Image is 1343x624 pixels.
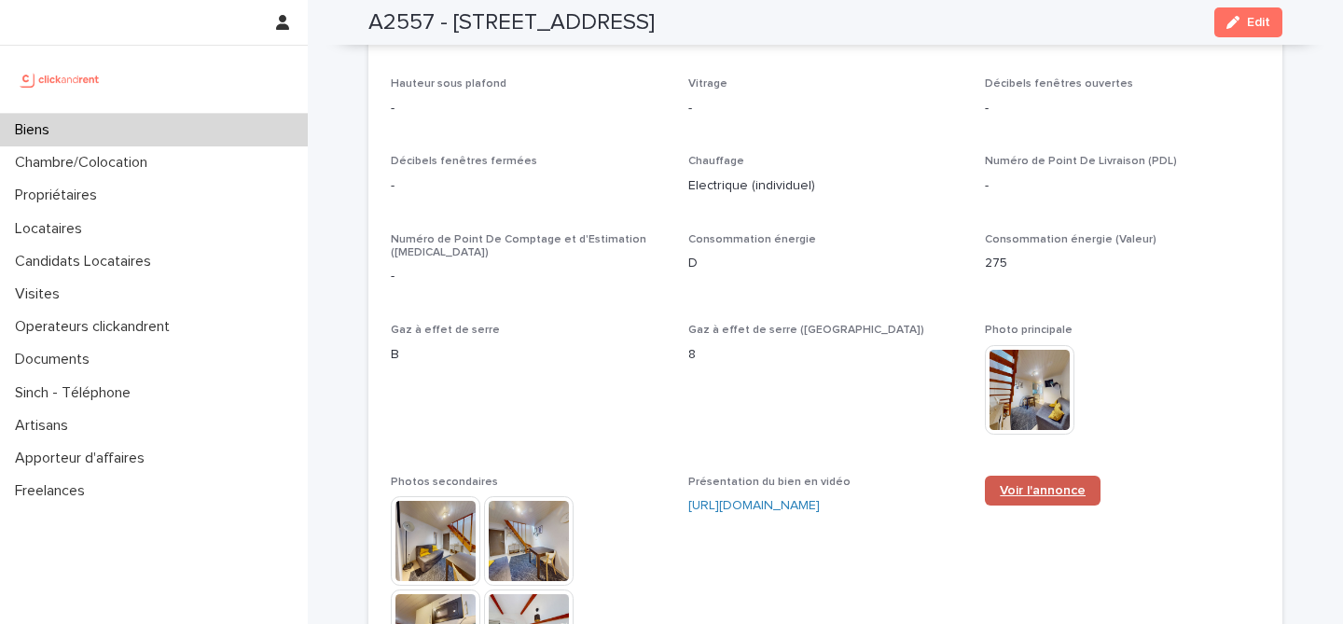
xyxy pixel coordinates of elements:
a: [URL][DOMAIN_NAME] [688,499,820,512]
span: Consommation énergie [688,234,816,245]
p: B [391,345,666,365]
p: Sinch - Téléphone [7,384,145,402]
p: Electrique (individuel) [688,176,963,196]
span: Gaz à effet de serre [391,325,500,336]
p: Artisans [7,417,83,435]
span: Vitrage [688,78,727,90]
p: Biens [7,121,64,139]
p: Propriétaires [7,187,112,204]
p: - [688,99,963,118]
p: Candidats Locataires [7,253,166,270]
img: UCB0brd3T0yccxBKYDjQ [15,61,105,98]
span: Chauffage [688,156,744,167]
span: Photos secondaires [391,477,498,488]
p: - [391,176,666,196]
p: Operateurs clickandrent [7,318,185,336]
button: Edit [1214,7,1282,37]
span: Voir l'annonce [1000,484,1086,497]
p: 8 [688,345,963,365]
p: Documents [7,351,104,368]
p: Visites [7,285,75,303]
span: Décibels fenêtres ouvertes [985,78,1133,90]
span: Numéro de Point De Comptage et d'Estimation ([MEDICAL_DATA]) [391,234,646,258]
p: - [985,176,1260,196]
p: - [391,267,666,286]
p: Locataires [7,220,97,238]
p: - [391,99,666,118]
a: Voir l'annonce [985,476,1101,506]
p: Chambre/Colocation [7,154,162,172]
p: D [688,254,963,273]
p: 275 [985,254,1260,273]
span: Hauteur sous plafond [391,78,506,90]
span: Présentation du bien en vidéo [688,477,851,488]
span: Consommation énergie (Valeur) [985,234,1156,245]
h2: A2557 - [STREET_ADDRESS] [368,9,655,36]
span: Numéro de Point De Livraison (PDL) [985,156,1177,167]
span: Photo principale [985,325,1073,336]
p: Freelances [7,482,100,500]
span: Décibels fenêtres fermées [391,156,537,167]
p: Apporteur d'affaires [7,450,159,467]
p: - [985,99,1260,118]
span: Edit [1247,16,1270,29]
span: Gaz à effet de serre ([GEOGRAPHIC_DATA]) [688,325,924,336]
